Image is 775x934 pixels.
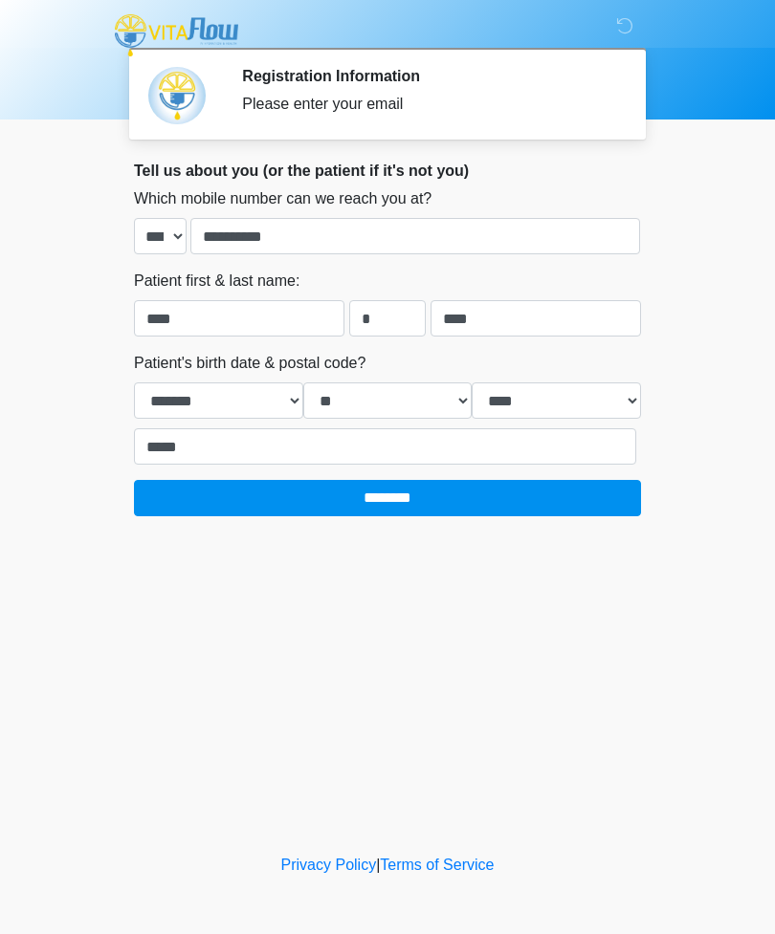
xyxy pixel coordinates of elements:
div: Please enter your email [242,93,612,116]
img: Vitaflow IV Hydration and Health Logo [115,14,238,56]
h2: Registration Information [242,67,612,85]
a: | [376,857,380,873]
a: Privacy Policy [281,857,377,873]
label: Patient first & last name: [134,270,299,293]
img: Agent Avatar [148,67,206,124]
label: Which mobile number can we reach you at? [134,187,432,210]
h2: Tell us about you (or the patient if it's not you) [134,162,641,180]
a: Terms of Service [380,857,494,873]
label: Patient's birth date & postal code? [134,352,365,375]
